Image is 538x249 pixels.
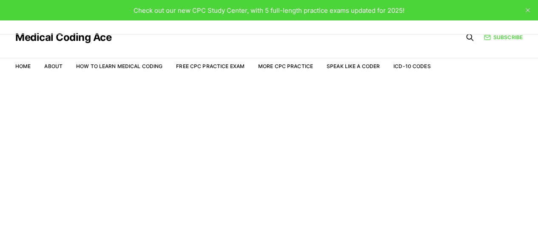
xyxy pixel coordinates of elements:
[327,63,380,69] a: Speak Like a Coder
[484,34,523,41] a: Subscribe
[76,63,162,69] a: How to Learn Medical Coding
[176,63,245,69] a: Free CPC Practice Exam
[258,63,313,69] a: More CPC Practice
[521,3,535,17] button: close
[15,32,111,43] a: Medical Coding Ace
[44,63,63,69] a: About
[15,63,31,69] a: Home
[393,63,430,69] a: ICD-10 Codes
[134,6,404,14] span: Check out our new CPC Study Center, with 5 full-length practice exams updated for 2025!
